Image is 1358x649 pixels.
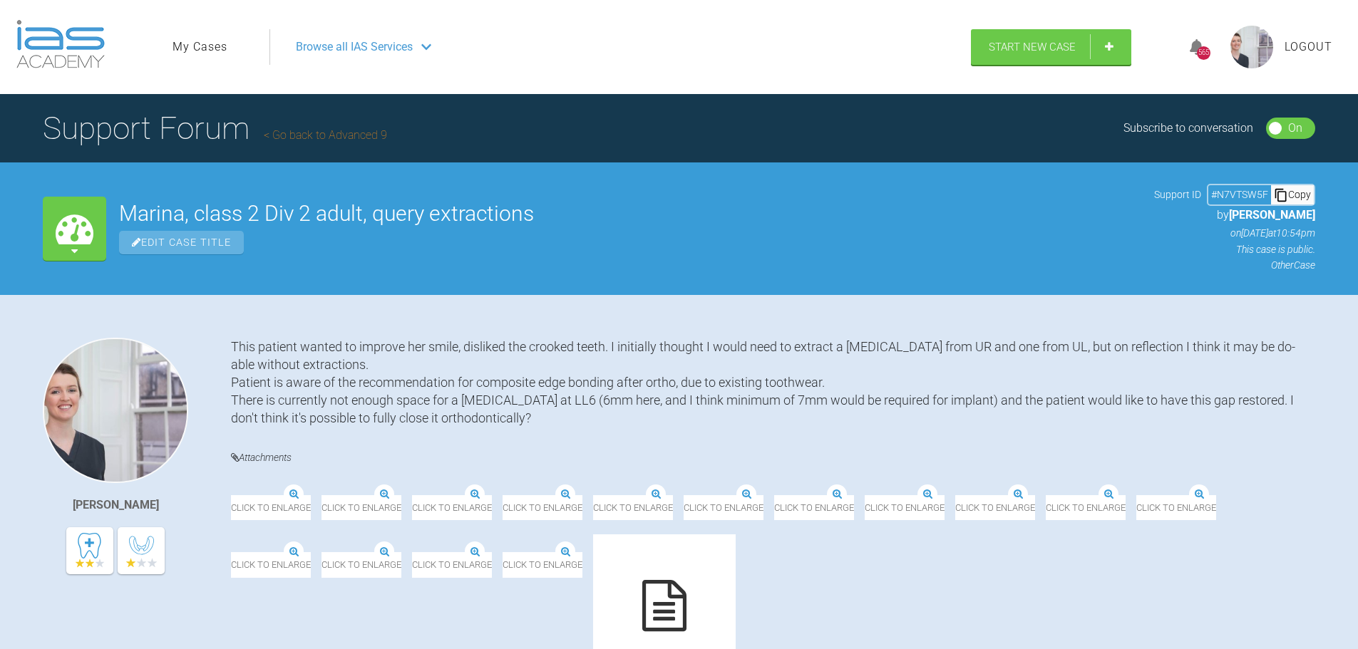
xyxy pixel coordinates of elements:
a: Go back to Advanced 9 [264,128,387,142]
p: on [DATE] at 10:54pm [1154,225,1315,241]
span: Click to enlarge [322,552,401,577]
span: Click to enlarge [774,495,854,520]
span: Click to enlarge [1046,495,1126,520]
span: Click to enlarge [1136,495,1216,520]
img: laura burns [43,338,188,483]
h1: Support Forum [43,103,387,153]
div: Subscribe to conversation [1123,119,1253,137]
span: Start New Case [989,41,1076,53]
a: Start New Case [971,29,1131,65]
img: logo-light.3e3ef733.png [16,20,105,68]
span: Click to enlarge [684,495,763,520]
span: Browse all IAS Services [296,38,413,56]
span: Click to enlarge [503,495,582,520]
div: [PERSON_NAME] [73,496,159,514]
span: Click to enlarge [955,495,1035,520]
p: by [1154,206,1315,224]
h2: Marina, class 2 Div 2 adult, query extractions [119,203,1141,224]
div: Copy [1271,185,1314,204]
span: Click to enlarge [231,552,311,577]
span: Edit Case Title [119,231,244,254]
span: Click to enlarge [231,495,311,520]
p: Other Case [1154,257,1315,273]
span: Click to enlarge [322,495,401,520]
div: This patient wanted to improve her smile, disliked the crooked teeth. I initially thought I would... [231,338,1315,427]
p: This case is public. [1154,242,1315,257]
span: Click to enlarge [412,495,492,520]
span: Click to enlarge [503,552,582,577]
span: Support ID [1154,187,1201,202]
div: 565 [1197,46,1210,60]
div: # N7VTSW5F [1208,187,1271,202]
span: [PERSON_NAME] [1229,208,1315,222]
a: Logout [1285,38,1332,56]
div: On [1288,119,1302,137]
span: Click to enlarge [865,495,945,520]
h4: Attachments [231,449,1315,467]
img: profile.png [1230,26,1273,68]
span: Click to enlarge [593,495,673,520]
span: Click to enlarge [412,552,492,577]
a: My Cases [173,38,227,56]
